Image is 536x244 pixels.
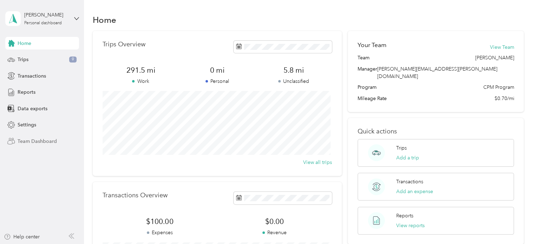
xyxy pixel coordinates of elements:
[494,95,514,102] span: $0.70/mi
[255,65,332,75] span: 5.8 mi
[358,54,370,61] span: Team
[358,95,387,102] span: Mileage Rate
[396,212,413,219] p: Reports
[24,11,68,19] div: [PERSON_NAME]
[103,78,179,85] p: Work
[103,65,179,75] span: 291.5 mi
[18,40,31,47] span: Home
[396,188,433,195] button: Add an expense
[358,41,386,50] h2: Your Team
[18,138,57,145] span: Team Dashboard
[103,229,217,236] p: Expenses
[358,84,377,91] span: Program
[377,66,497,79] span: [PERSON_NAME][EMAIL_ADDRESS][PERSON_NAME][DOMAIN_NAME]
[217,217,332,226] span: $0.00
[18,121,36,128] span: Settings
[217,229,332,236] p: Revenue
[18,88,35,96] span: Reports
[255,78,332,85] p: Unclassified
[483,84,514,91] span: CPM Program
[18,56,28,63] span: Trips
[103,192,168,199] p: Transactions Overview
[497,205,536,244] iframe: Everlance-gr Chat Button Frame
[69,57,77,63] span: 9
[358,65,377,80] span: Manager
[396,222,425,229] button: View reports
[18,72,46,80] span: Transactions
[179,78,255,85] p: Personal
[358,128,514,135] p: Quick actions
[396,144,407,152] p: Trips
[179,65,255,75] span: 0 mi
[396,178,423,185] p: Transactions
[490,44,514,51] button: View Team
[103,217,217,226] span: $100.00
[24,21,62,25] div: Personal dashboard
[396,154,419,161] button: Add a trip
[103,41,145,48] p: Trips Overview
[303,159,332,166] button: View all trips
[18,105,47,112] span: Data exports
[475,54,514,61] span: [PERSON_NAME]
[93,16,116,24] h1: Home
[4,233,40,240] button: Help center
